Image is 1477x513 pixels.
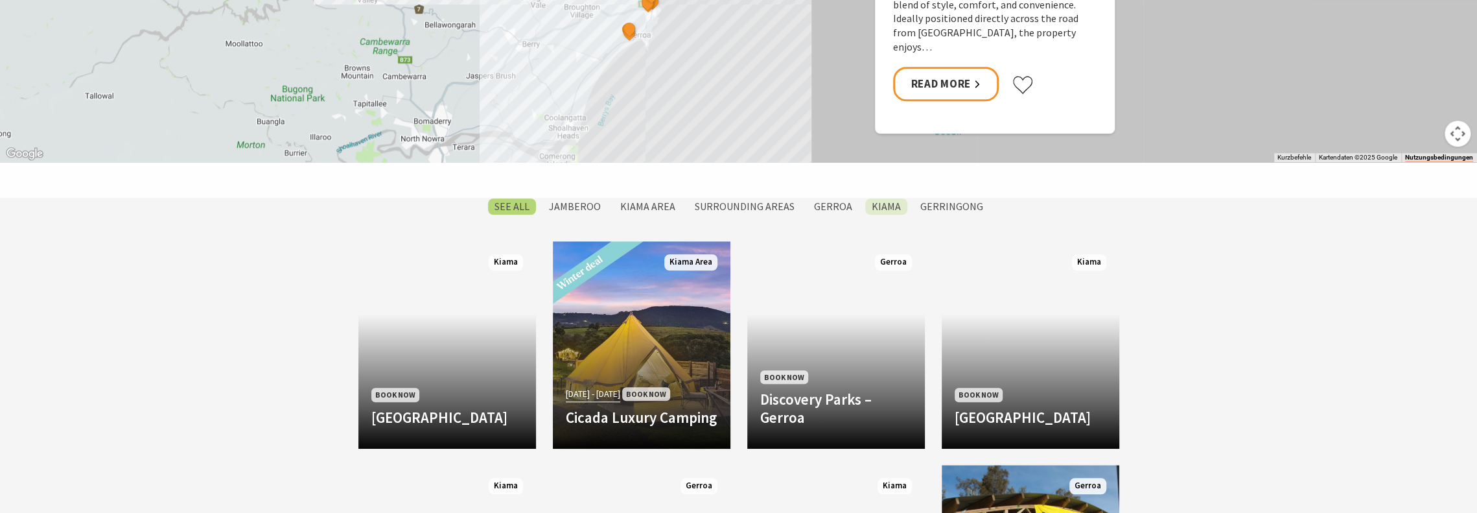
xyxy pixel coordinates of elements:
a: Book Now Discovery Parks – Gerroa Gerroa [747,241,925,449]
a: Read More [893,67,999,101]
label: SEE All [488,198,536,215]
label: Kiama Area [614,198,682,215]
img: Google [3,145,46,162]
span: Kartendaten ©2025 Google [1319,154,1397,161]
h4: [GEOGRAPHIC_DATA] [955,409,1106,427]
h4: [GEOGRAPHIC_DATA] [371,409,523,427]
span: [DATE] - [DATE] [566,387,620,401]
span: Kiama Area [664,254,717,270]
a: Book Now [GEOGRAPHIC_DATA] Kiama [942,241,1119,449]
label: Kiama [865,198,907,215]
span: Kiama [489,478,523,494]
label: Gerroa [808,198,859,215]
h4: Discovery Parks – Gerroa [760,390,912,426]
a: Dieses Gebiet in Google Maps öffnen (in neuem Fenster) [3,145,46,162]
a: Another Image Used [DATE] - [DATE] Book Now Cicada Luxury Camping Kiama Area [553,241,730,449]
label: Surrounding Areas [688,198,801,215]
h4: Cicada Luxury Camping [566,409,717,427]
span: Book Now [760,370,808,384]
span: Book Now [371,388,419,401]
span: Book Now [622,387,670,401]
label: Gerringong [914,198,990,215]
button: See detail about Discovery Parks - Gerroa [621,21,638,38]
button: Kamerasteuerung für die Karte [1445,121,1471,147]
span: Gerroa [1069,478,1106,494]
a: Book Now [GEOGRAPHIC_DATA] Kiama [358,241,536,449]
span: Book Now [955,388,1003,401]
span: Gerroa [875,254,912,270]
label: Jamberoo [542,198,607,215]
span: Kiama [878,478,912,494]
span: Kiama [489,254,523,270]
span: Kiama [1072,254,1106,270]
button: Click to favourite Seabreeze Luxury Beach House [1012,75,1034,95]
button: Kurzbefehle [1277,153,1311,162]
a: Nutzungsbedingungen (wird in neuem Tab geöffnet) [1405,154,1473,161]
span: Gerroa [680,478,717,494]
button: See detail about Seven Mile Beach Holiday Park [620,24,637,41]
